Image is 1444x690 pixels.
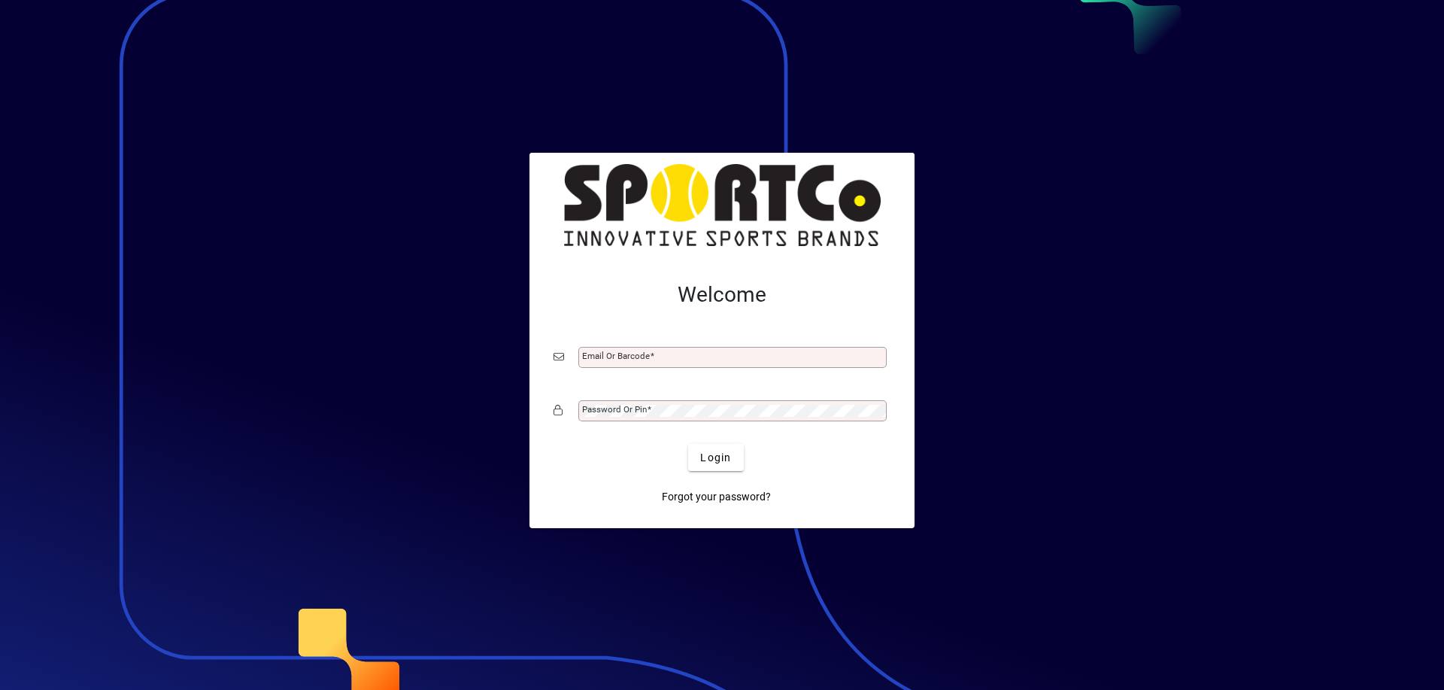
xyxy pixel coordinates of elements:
[700,450,731,466] span: Login
[582,404,647,415] mat-label: Password or Pin
[582,351,650,361] mat-label: Email or Barcode
[554,282,890,308] h2: Welcome
[662,489,771,505] span: Forgot your password?
[688,444,743,471] button: Login
[656,483,777,510] a: Forgot your password?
